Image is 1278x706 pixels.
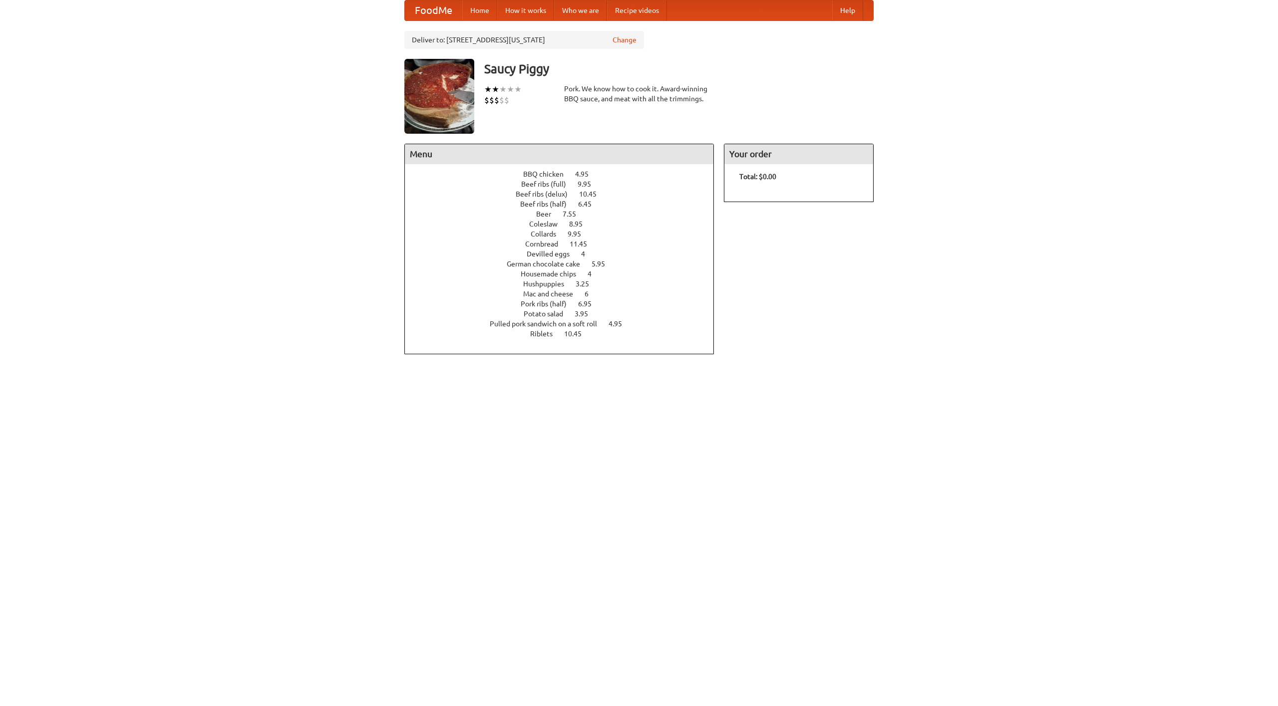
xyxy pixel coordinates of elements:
a: Pork ribs (half) 6.95 [521,300,610,308]
a: Beef ribs (delux) 10.45 [516,190,615,198]
span: 5.95 [592,260,615,268]
li: ★ [507,84,514,95]
h4: Your order [724,144,873,164]
span: Hushpuppies [523,280,574,288]
span: 6.45 [578,200,602,208]
a: Hushpuppies 3.25 [523,280,608,288]
li: ★ [499,84,507,95]
span: 4.95 [609,320,632,328]
span: Coleslaw [529,220,568,228]
a: Riblets 10.45 [530,330,600,338]
span: 7.55 [563,210,586,218]
span: Mac and cheese [523,290,583,298]
a: Collards 9.95 [531,230,600,238]
a: Help [832,0,863,20]
a: FoodMe [405,0,462,20]
li: $ [489,95,494,106]
a: Potato salad 3.95 [524,310,607,318]
span: Potato salad [524,310,573,318]
a: BBQ chicken 4.95 [523,170,607,178]
li: ★ [514,84,522,95]
h4: Menu [405,144,713,164]
span: Cornbread [525,240,568,248]
a: Beef ribs (full) 9.95 [521,180,610,188]
a: Coleslaw 8.95 [529,220,601,228]
a: Home [462,0,497,20]
span: 4 [581,250,595,258]
li: $ [504,95,509,106]
span: 9.95 [578,180,601,188]
span: Beef ribs (full) [521,180,576,188]
a: Change [613,35,637,45]
a: Cornbread 11.45 [525,240,606,248]
li: ★ [484,84,492,95]
span: 3.95 [575,310,598,318]
li: $ [499,95,504,106]
span: Pulled pork sandwich on a soft roll [490,320,607,328]
a: Who we are [554,0,607,20]
a: Housemade chips 4 [521,270,610,278]
span: 8.95 [569,220,593,228]
span: Beef ribs (delux) [516,190,578,198]
span: 11.45 [570,240,597,248]
span: 4 [588,270,602,278]
span: 3.25 [576,280,599,288]
span: 10.45 [579,190,607,198]
span: 6 [585,290,599,298]
span: Beef ribs (half) [520,200,577,208]
span: Pork ribs (half) [521,300,577,308]
span: Beer [536,210,561,218]
img: angular.jpg [404,59,474,134]
span: Devilled eggs [527,250,580,258]
span: Housemade chips [521,270,586,278]
a: Devilled eggs 4 [527,250,604,258]
span: 9.95 [568,230,591,238]
a: How it works [497,0,554,20]
li: ★ [492,84,499,95]
a: Beef ribs (half) 6.45 [520,200,610,208]
span: 4.95 [575,170,599,178]
span: BBQ chicken [523,170,574,178]
li: $ [494,95,499,106]
h3: Saucy Piggy [484,59,874,79]
a: Recipe videos [607,0,667,20]
a: Mac and cheese 6 [523,290,607,298]
span: German chocolate cake [507,260,590,268]
span: Riblets [530,330,563,338]
span: 6.95 [578,300,602,308]
li: $ [484,95,489,106]
b: Total: $0.00 [739,173,776,181]
a: German chocolate cake 5.95 [507,260,624,268]
a: Beer 7.55 [536,210,595,218]
div: Deliver to: [STREET_ADDRESS][US_STATE] [404,31,644,49]
span: Collards [531,230,566,238]
span: 10.45 [564,330,592,338]
div: Pork. We know how to cook it. Award-winning BBQ sauce, and meat with all the trimmings. [564,84,714,104]
a: Pulled pork sandwich on a soft roll 4.95 [490,320,640,328]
